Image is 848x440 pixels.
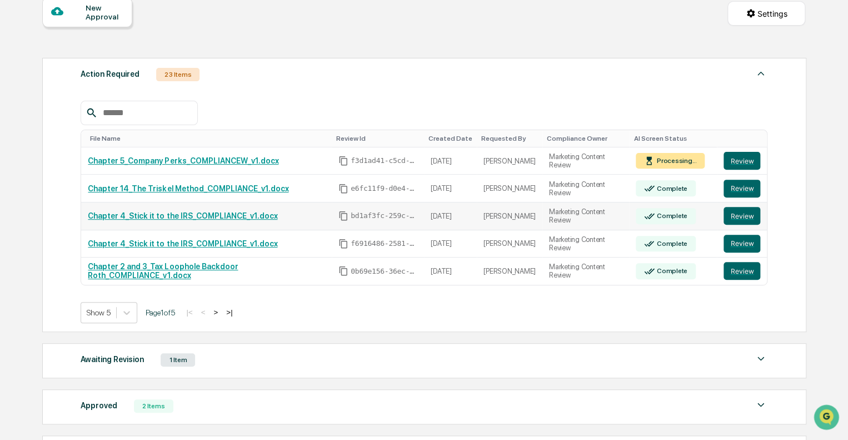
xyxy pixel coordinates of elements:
[655,212,687,220] div: Complete
[189,88,202,102] button: Start new chat
[81,141,89,150] div: 🗄️
[183,308,196,317] button: |<
[111,189,134,197] span: Pylon
[88,239,277,248] a: Chapter 4_Stick it to the IRS_COMPLIANCE_v1.docx
[428,135,472,142] div: Toggle SortBy
[655,267,687,275] div: Complete
[11,85,31,105] img: 1746055101610-c473b297-6a78-478c-a979-82029cc54cd1
[81,352,144,367] div: Awaiting Revision
[724,235,760,253] button: Review
[477,202,542,230] td: [PERSON_NAME]
[22,161,70,172] span: Data Lookup
[78,188,134,197] a: Powered byPylon
[726,135,762,142] div: Toggle SortBy
[92,140,138,151] span: Attestations
[22,140,72,151] span: Preclearance
[88,184,288,193] a: Chapter 14_The Triskel Method_COMPLIANCE_v1.docx
[655,185,687,192] div: Complete
[655,240,687,248] div: Complete
[88,156,278,165] a: Chapter 5_Company Perks_COMPLIANCEW_v1.docx
[7,157,74,177] a: 🔎Data Lookup
[424,202,477,230] td: [DATE]
[724,262,760,280] button: Review
[38,85,182,96] div: Start new chat
[11,162,20,171] div: 🔎
[812,403,842,433] iframe: Open customer support
[424,175,477,202] td: [DATE]
[338,184,348,194] span: Copy Id
[724,207,760,225] button: Review
[7,136,76,156] a: 🖐️Preclearance
[655,157,697,165] div: Processing...
[338,211,348,221] span: Copy Id
[156,68,199,81] div: 23 Items
[11,23,202,41] p: How can we help?
[351,211,417,220] span: bd1af3fc-259c-4c39-bcfc-0eb0d4a83001
[754,398,767,412] img: caret
[477,258,542,285] td: [PERSON_NAME]
[338,266,348,276] span: Copy Id
[424,230,477,258] td: [DATE]
[477,175,542,202] td: [PERSON_NAME]
[542,202,629,230] td: Marketing Content Review
[161,353,195,367] div: 1 Item
[351,184,417,193] span: e6fc11f9-d0e4-451f-a3f4-8343b0359d11
[11,141,20,150] div: 🖐️
[547,135,625,142] div: Toggle SortBy
[81,67,139,81] div: Action Required
[542,175,629,202] td: Marketing Content Review
[38,96,141,105] div: We're available if you need us!
[134,399,173,413] div: 2 Items
[210,308,221,317] button: >
[223,308,236,317] button: >|
[338,156,348,166] span: Copy Id
[727,1,805,26] button: Settings
[351,156,417,165] span: f3d1ad41-c5cd-4594-ab01-4b6d611229d4
[338,239,348,249] span: Copy Id
[542,147,629,175] td: Marketing Content Review
[86,3,123,21] div: New Approval
[336,135,420,142] div: Toggle SortBy
[724,180,760,197] button: Review
[81,398,117,413] div: Approved
[633,135,712,142] div: Toggle SortBy
[88,262,238,280] a: Chapter 2 and 3_Tax Loophole Backdoor Roth_COMPLIANCE_v1.docx
[477,230,542,258] td: [PERSON_NAME]
[76,136,142,156] a: 🗄️Attestations
[88,211,277,220] a: Chapter 4_Stick it to the IRS_COMPLIANCE_v1.docx
[724,152,760,170] button: Review
[477,147,542,175] td: [PERSON_NAME]
[424,258,477,285] td: [DATE]
[754,352,767,365] img: caret
[542,230,629,258] td: Marketing Content Review
[424,147,477,175] td: [DATE]
[29,51,183,62] input: Clear
[198,308,209,317] button: <
[351,267,417,276] span: 0b69e156-36ec-4023-888c-89ea0dfd948e
[542,258,629,285] td: Marketing Content Review
[351,239,417,248] span: f6916486-2581-4301-b509-763a41287209
[481,135,538,142] div: Toggle SortBy
[754,67,767,80] img: caret
[146,308,174,317] span: Page 1 of 5
[90,135,327,142] div: Toggle SortBy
